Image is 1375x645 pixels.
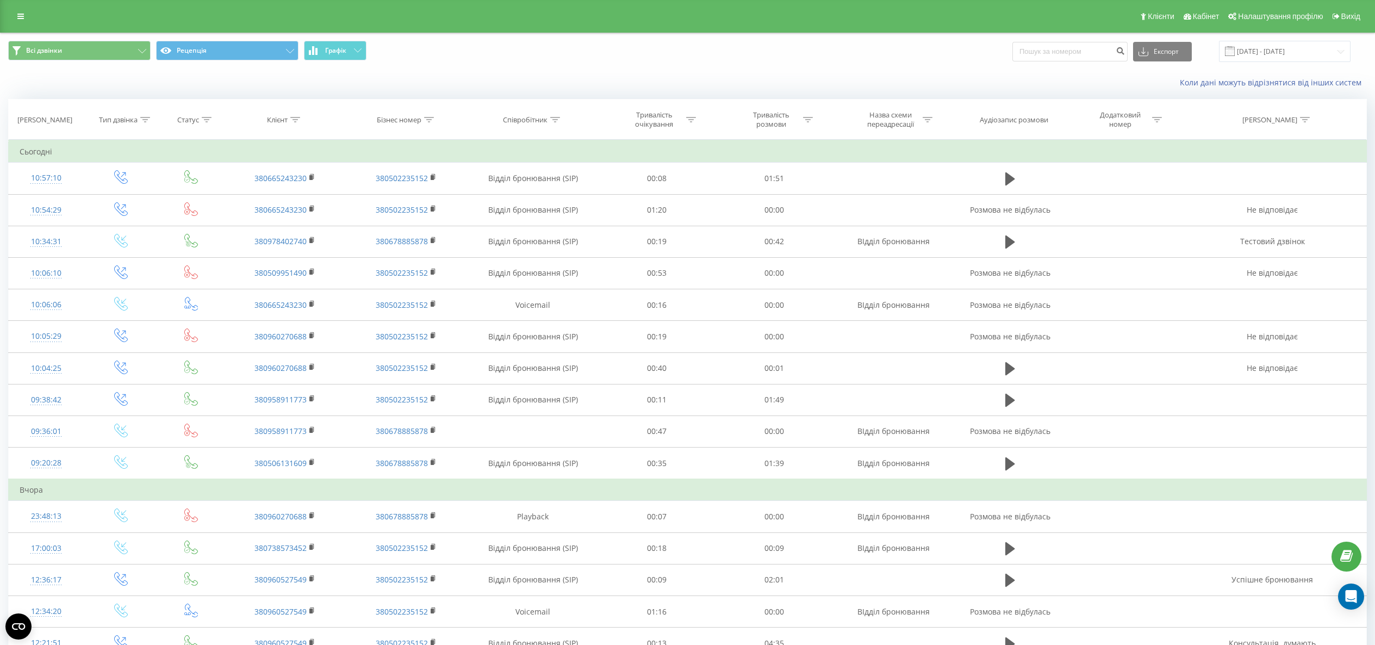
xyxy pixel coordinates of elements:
[156,41,298,60] button: Рецепція
[1179,226,1366,257] td: Тестовий дзвінок
[254,363,307,373] a: 380960270688
[503,115,547,125] div: Співробітник
[1179,352,1366,384] td: Не відповідає
[20,389,72,411] div: 09:38:42
[716,564,832,596] td: 02:01
[970,426,1050,436] span: Розмова не відбулась
[376,363,428,373] a: 380502235152
[970,331,1050,342] span: Розмова не відбулась
[254,331,307,342] a: 380960270688
[267,115,288,125] div: Клієнт
[970,606,1050,617] span: Розмова не відбулась
[1242,115,1297,125] div: [PERSON_NAME]
[26,46,62,55] span: Всі дзвінки
[177,115,199,125] div: Статус
[599,226,716,257] td: 00:19
[716,163,832,194] td: 01:51
[254,543,307,553] a: 380738573452
[599,163,716,194] td: 00:08
[742,110,800,129] div: Тривалість розмови
[99,115,138,125] div: Тип дзвінка
[377,115,421,125] div: Бізнес номер
[832,501,954,532] td: ВІдділ бронювання
[376,394,428,405] a: 380502235152
[599,257,716,289] td: 00:53
[254,268,307,278] a: 380509951490
[716,194,832,226] td: 00:00
[1193,12,1220,21] span: Кабінет
[716,226,832,257] td: 00:42
[467,448,598,480] td: Відділ бронювання (SIP)
[376,204,428,215] a: 380502235152
[862,110,920,129] div: Назва схеми переадресації
[716,384,832,415] td: 01:49
[599,384,716,415] td: 00:11
[17,115,72,125] div: [PERSON_NAME]
[716,501,832,532] td: 00:00
[467,564,598,596] td: Відділ бронювання (SIP)
[20,263,72,284] div: 10:06:10
[716,352,832,384] td: 00:01
[599,415,716,447] td: 00:47
[376,300,428,310] a: 380502235152
[376,236,428,246] a: 380678885878
[376,331,428,342] a: 380502235152
[376,268,428,278] a: 380502235152
[599,501,716,532] td: 00:07
[376,458,428,468] a: 380678885878
[254,574,307,585] a: 380960527549
[20,168,72,189] div: 10:57:10
[980,115,1048,125] div: Аудіозапис розмови
[376,543,428,553] a: 380502235152
[467,384,598,415] td: Відділ бронювання (SIP)
[970,511,1050,522] span: Розмова не відбулась
[467,163,598,194] td: Відділ бронювання (SIP)
[716,321,832,352] td: 00:00
[5,613,32,640] button: Open CMP widget
[1179,321,1366,352] td: Не відповідає
[254,426,307,436] a: 380958911773
[254,511,307,522] a: 380960270688
[599,321,716,352] td: 00:19
[599,532,716,564] td: 00:18
[832,448,954,480] td: ВІдділ бронювання
[599,596,716,628] td: 01:16
[467,321,598,352] td: Відділ бронювання (SIP)
[254,458,307,468] a: 380506131609
[716,448,832,480] td: 01:39
[376,606,428,617] a: 380502235152
[20,294,72,315] div: 10:06:06
[20,569,72,591] div: 12:36:17
[376,173,428,183] a: 380502235152
[832,226,954,257] td: ВІдділ бронювання
[716,415,832,447] td: 00:00
[1179,257,1366,289] td: Не відповідає
[1341,12,1360,21] span: Вихід
[467,226,598,257] td: Відділ бронювання (SIP)
[832,596,954,628] td: ВІдділ бронювання
[1091,110,1149,129] div: Додатковий номер
[20,538,72,559] div: 17:00:03
[376,574,428,585] a: 380502235152
[467,257,598,289] td: Відділ бронювання (SIP)
[716,257,832,289] td: 00:00
[20,231,72,252] div: 10:34:31
[1180,77,1367,88] a: Коли дані можуть відрізнятися вiд інших систем
[254,173,307,183] a: 380665243230
[8,41,151,60] button: Всі дзвінки
[832,415,954,447] td: ВІдділ бронювання
[1012,42,1128,61] input: Пошук за номером
[1133,42,1192,61] button: Експорт
[9,479,1367,501] td: Вчора
[467,289,598,321] td: Voicemail
[625,110,683,129] div: Тривалість очікування
[832,289,954,321] td: ВІдділ бронювання
[1238,12,1323,21] span: Налаштування профілю
[716,289,832,321] td: 00:00
[20,326,72,347] div: 10:05:29
[716,596,832,628] td: 00:00
[254,606,307,617] a: 380960527549
[254,394,307,405] a: 380958911773
[599,352,716,384] td: 00:40
[20,358,72,379] div: 10:04:25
